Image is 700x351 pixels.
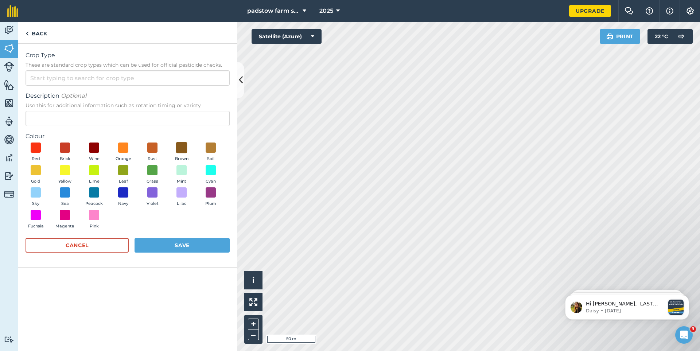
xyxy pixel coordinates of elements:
[175,156,188,162] span: Brown
[206,178,216,185] span: Cyan
[55,210,75,230] button: Magenta
[55,187,75,207] button: Sea
[142,143,163,162] button: Rust
[60,156,70,162] span: Brick
[116,156,131,162] span: Orange
[84,143,104,162] button: Wine
[177,200,186,207] span: Lilac
[686,7,695,15] img: A cog icon
[26,91,230,100] span: Description
[201,165,221,185] button: Cyan
[142,165,163,185] button: Grass
[171,187,192,207] button: Lilac
[61,200,69,207] span: Sea
[4,171,14,182] img: svg+xml;base64,PD94bWwgdmVyc2lvbj0iMS4wIiBlbmNvZGluZz0idXRmLTgiPz4KPCEtLSBHZW5lcmF0b3I6IEFkb2JlIE...
[600,29,641,44] button: Print
[4,134,14,145] img: svg+xml;base64,PD94bWwgdmVyc2lvbj0iMS4wIiBlbmNvZGluZz0idXRmLTgiPz4KPCEtLSBHZW5lcmF0b3I6IEFkb2JlIE...
[247,7,300,15] span: padstow farm shop
[252,276,254,285] span: i
[177,178,186,185] span: Mint
[248,319,259,329] button: +
[113,187,133,207] button: Navy
[666,7,673,15] img: svg+xml;base64,PHN2ZyB4bWxucz0iaHR0cDovL3d3dy53My5vcmcvMjAwMC9zdmciIHdpZHRoPSIxNyIgaGVpZ2h0PSIxNy...
[171,143,192,162] button: Brown
[26,143,46,162] button: Red
[4,336,14,343] img: svg+xml;base64,PD94bWwgdmVyc2lvbj0iMS4wIiBlbmNvZGluZz0idXRmLTgiPz4KPCEtLSBHZW5lcmF0b3I6IEFkb2JlIE...
[675,326,693,344] iframe: Intercom live chat
[319,7,333,15] span: 2025
[249,298,257,306] img: Four arrows, one pointing top left, one top right, one bottom right and the last bottom left
[647,29,693,44] button: 22 °C
[26,187,46,207] button: Sky
[171,165,192,185] button: Mint
[55,143,75,162] button: Brick
[118,200,128,207] span: Navy
[90,223,99,230] span: Pink
[4,152,14,163] img: svg+xml;base64,PD94bWwgdmVyc2lvbj0iMS4wIiBlbmNvZGluZz0idXRmLTgiPz4KPCEtLSBHZW5lcmF0b3I6IEFkb2JlIE...
[147,200,159,207] span: Violet
[84,165,104,185] button: Lime
[201,187,221,207] button: Plum
[645,7,654,15] img: A question mark icon
[85,200,103,207] span: Peacock
[89,178,100,185] span: Lime
[26,210,46,230] button: Fuchsia
[248,329,259,340] button: –
[554,280,700,331] iframe: Intercom notifications message
[113,165,133,185] button: Leaf
[55,165,75,185] button: Yellow
[147,178,158,185] span: Grass
[26,70,230,86] input: Start typing to search for crop type
[113,143,133,162] button: Orange
[148,156,157,162] span: Rust
[4,116,14,127] img: svg+xml;base64,PD94bWwgdmVyc2lvbj0iMS4wIiBlbmNvZGluZz0idXRmLTgiPz4KPCEtLSBHZW5lcmF0b3I6IEFkb2JlIE...
[26,238,129,253] button: Cancel
[606,32,613,41] img: svg+xml;base64,PHN2ZyB4bWxucz0iaHR0cDovL3d3dy53My5vcmcvMjAwMC9zdmciIHdpZHRoPSIxOSIgaGVpZ2h0PSIyNC...
[655,29,668,44] span: 22 ° C
[7,5,18,17] img: fieldmargin Logo
[61,92,86,99] em: Optional
[31,178,40,185] span: Gold
[4,25,14,36] img: svg+xml;base64,PD94bWwgdmVyc2lvbj0iMS4wIiBlbmNvZGluZz0idXRmLTgiPz4KPCEtLSBHZW5lcmF0b3I6IEFkb2JlIE...
[625,7,633,15] img: Two speech bubbles overlapping with the left bubble in the forefront
[135,238,230,253] button: Save
[244,271,262,289] button: i
[26,51,230,60] span: Crop Type
[32,156,40,162] span: Red
[26,29,29,38] img: svg+xml;base64,PHN2ZyB4bWxucz0iaHR0cDovL3d3dy53My5vcmcvMjAwMC9zdmciIHdpZHRoPSI5IiBoZWlnaHQ9IjI0Ii...
[32,200,39,207] span: Sky
[119,178,128,185] span: Leaf
[26,132,230,141] label: Colour
[84,210,104,230] button: Pink
[252,29,322,44] button: Satellite (Azure)
[4,62,14,72] img: svg+xml;base64,PD94bWwgdmVyc2lvbj0iMS4wIiBlbmNvZGluZz0idXRmLTgiPz4KPCEtLSBHZW5lcmF0b3I6IEFkb2JlIE...
[84,187,104,207] button: Peacock
[569,5,611,17] a: Upgrade
[18,22,54,43] a: Back
[207,156,214,162] span: Soil
[28,223,44,230] span: Fuchsia
[58,178,71,185] span: Yellow
[26,165,46,185] button: Gold
[142,187,163,207] button: Violet
[4,79,14,90] img: svg+xml;base64,PHN2ZyB4bWxucz0iaHR0cDovL3d3dy53My5vcmcvMjAwMC9zdmciIHdpZHRoPSI1NiIgaGVpZ2h0PSI2MC...
[674,29,688,44] img: svg+xml;base64,PD94bWwgdmVyc2lvbj0iMS4wIiBlbmNvZGluZz0idXRmLTgiPz4KPCEtLSBHZW5lcmF0b3I6IEFkb2JlIE...
[201,143,221,162] button: Soil
[55,223,74,230] span: Magenta
[26,61,230,69] span: These are standard crop types which can be used for official pesticide checks.
[4,189,14,199] img: svg+xml;base64,PD94bWwgdmVyc2lvbj0iMS4wIiBlbmNvZGluZz0idXRmLTgiPz4KPCEtLSBHZW5lcmF0b3I6IEFkb2JlIE...
[4,43,14,54] img: svg+xml;base64,PHN2ZyB4bWxucz0iaHR0cDovL3d3dy53My5vcmcvMjAwMC9zdmciIHdpZHRoPSI1NiIgaGVpZ2h0PSI2MC...
[690,326,696,332] span: 3
[89,156,100,162] span: Wine
[205,200,216,207] span: Plum
[26,102,230,109] span: Use this for additional information such as rotation timing or variety
[4,98,14,109] img: svg+xml;base64,PHN2ZyB4bWxucz0iaHR0cDovL3d3dy53My5vcmcvMjAwMC9zdmciIHdpZHRoPSI1NiIgaGVpZ2h0PSI2MC...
